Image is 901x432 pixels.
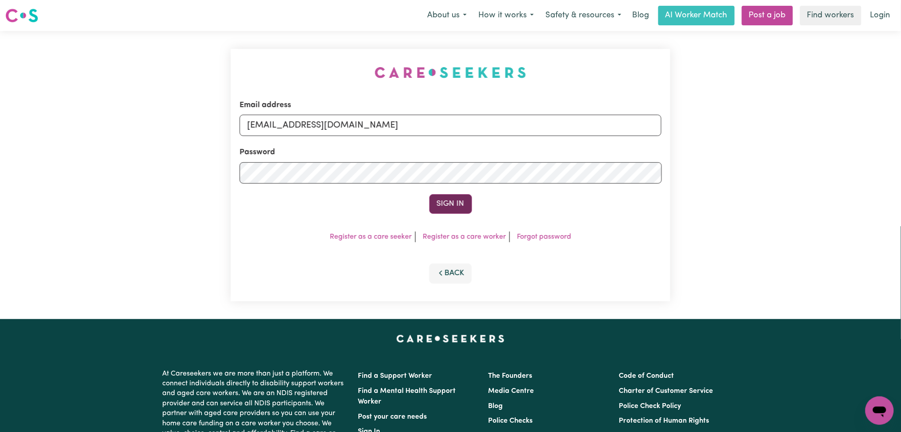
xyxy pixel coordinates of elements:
a: Careseekers logo [5,5,38,26]
a: Register as a care worker [423,233,506,240]
a: Post your care needs [358,413,427,420]
button: Sign In [429,194,472,214]
a: The Founders [489,372,533,380]
a: Find a Support Worker [358,372,432,380]
a: Find a Mental Health Support Worker [358,388,456,405]
label: Password [240,147,275,158]
a: Media Centre [489,388,534,395]
input: Email address [240,115,662,136]
button: Safety & resources [540,6,627,25]
img: Careseekers logo [5,8,38,24]
a: Careseekers home page [396,335,505,342]
a: Code of Conduct [619,372,674,380]
label: Email address [240,100,291,111]
a: Protection of Human Rights [619,417,709,424]
a: Forgot password [517,233,571,240]
button: About us [421,6,473,25]
iframe: Button to launch messaging window [865,396,894,425]
a: Blog [489,403,503,410]
a: Post a job [742,6,793,25]
a: Blog [627,6,655,25]
a: Find workers [800,6,861,25]
a: AI Worker Match [658,6,735,25]
button: How it works [473,6,540,25]
a: Police Check Policy [619,403,681,410]
a: Register as a care seeker [330,233,412,240]
a: Police Checks [489,417,533,424]
button: Back [429,264,472,283]
a: Charter of Customer Service [619,388,713,395]
a: Login [865,6,896,25]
